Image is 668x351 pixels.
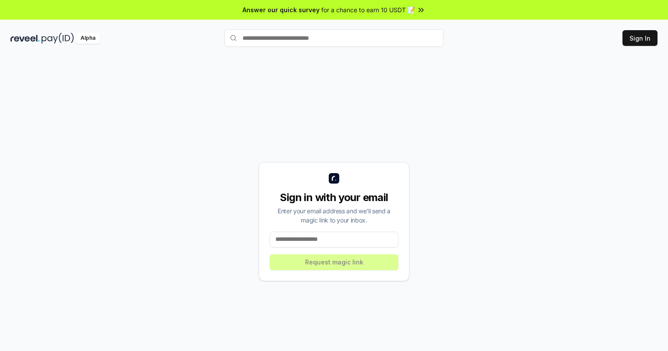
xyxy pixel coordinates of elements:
img: pay_id [42,33,74,44]
img: logo_small [329,173,339,184]
span: Answer our quick survey [243,5,320,14]
div: Sign in with your email [270,191,398,205]
button: Sign In [622,30,657,46]
div: Enter your email address and we’ll send a magic link to your inbox. [270,206,398,225]
div: Alpha [76,33,100,44]
img: reveel_dark [11,33,40,44]
span: for a chance to earn 10 USDT 📝 [321,5,415,14]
